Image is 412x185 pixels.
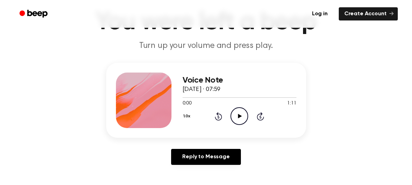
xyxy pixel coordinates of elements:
[73,40,339,52] p: Turn up your volume and press play.
[183,100,192,107] span: 0:00
[339,7,398,20] a: Create Account
[171,149,241,165] a: Reply to Message
[183,76,296,85] h3: Voice Note
[183,86,221,93] span: [DATE] · 07:59
[305,6,335,22] a: Log in
[183,110,193,122] button: 1.0x
[287,100,296,107] span: 1:11
[15,7,54,21] a: Beep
